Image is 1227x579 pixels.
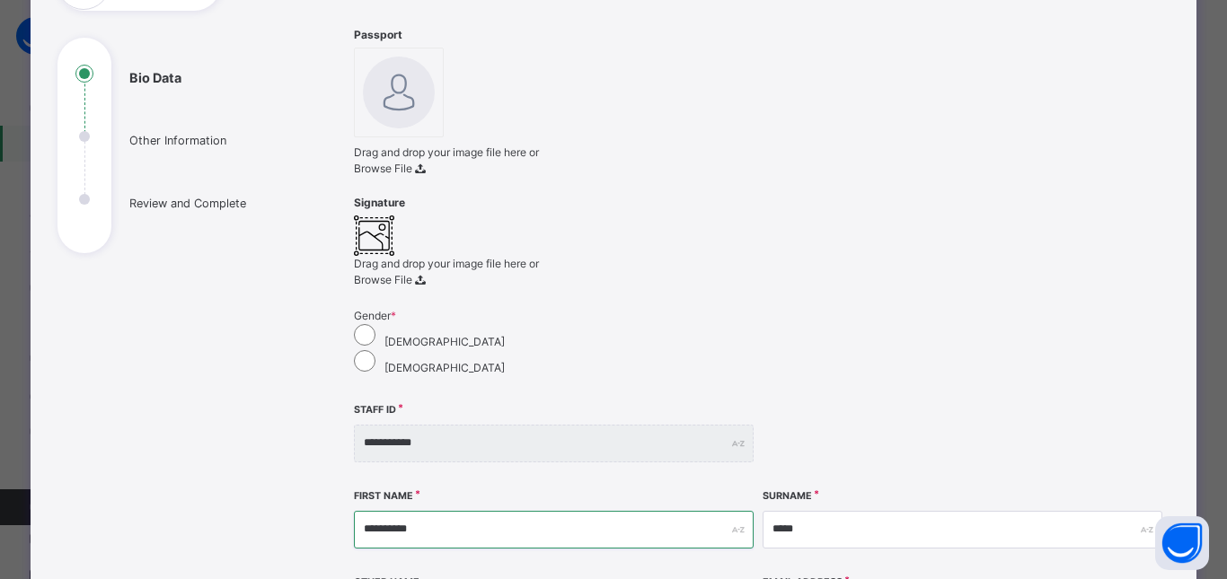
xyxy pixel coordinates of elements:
[354,309,396,322] span: Gender
[354,403,396,417] label: Staff ID
[384,361,505,374] label: [DEMOGRAPHIC_DATA]
[354,489,413,504] label: First Name
[354,257,539,270] span: Drag and drop your image file here or
[354,273,412,286] span: Browse File
[363,57,435,128] img: bannerImage
[354,28,402,41] span: Passport
[354,48,1170,177] div: bannerImageDrag and drop your image file here orBrowse File
[354,215,1170,288] div: Drag and drop your image file here orBrowse File
[384,335,505,348] label: [DEMOGRAPHIC_DATA]
[354,196,405,209] span: Signature
[354,145,539,159] span: Drag and drop your image file here or
[763,489,812,504] label: Surname
[1155,516,1209,570] button: Open asap
[354,162,412,175] span: Browse File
